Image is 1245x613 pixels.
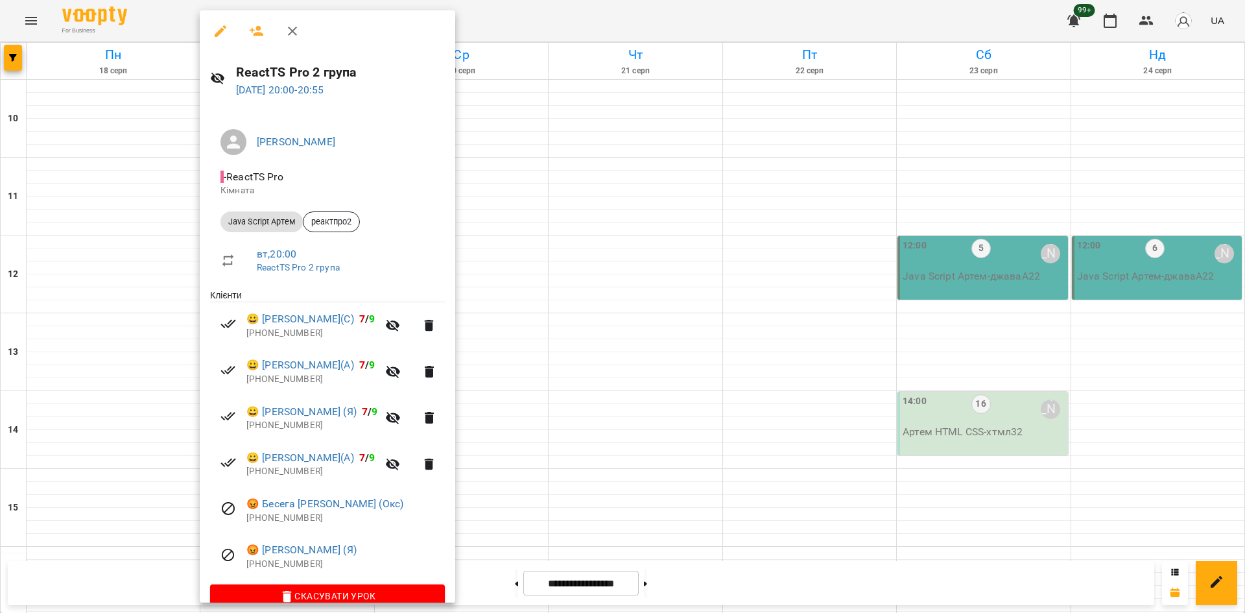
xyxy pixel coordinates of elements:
p: [PHONE_NUMBER] [246,327,377,340]
b: / [359,313,375,325]
a: 😀 [PERSON_NAME](А) [246,357,354,373]
a: [PERSON_NAME] [257,136,335,148]
b: / [359,451,375,464]
a: [DATE] 20:00-20:55 [236,84,324,96]
h6: ReactTS Pro 2 група [236,62,445,82]
div: реактпро2 [303,211,360,232]
a: 😡 [PERSON_NAME] (Я) [246,542,357,558]
svg: Візит сплачено [220,316,236,331]
a: 😀 [PERSON_NAME](А) [246,450,354,466]
b: / [359,359,375,371]
p: [PHONE_NUMBER] [246,558,445,571]
span: Java Script Артем [220,216,303,228]
span: реактпро2 [303,216,359,228]
svg: Візит сплачено [220,363,236,378]
span: 7 [359,451,365,464]
span: 9 [369,359,375,371]
span: 7 [362,405,368,418]
a: 😀 [PERSON_NAME] (Я) [246,404,357,420]
a: 😡 Бесега [PERSON_NAME] (Окс) [246,496,403,512]
a: ReactTS Pro 2 група [257,262,340,272]
a: 😀 [PERSON_NAME](С) [246,311,354,327]
p: [PHONE_NUMBER] [246,465,377,478]
svg: Візит скасовано [220,501,236,516]
span: 7 [359,313,365,325]
svg: Візит скасовано [220,547,236,563]
span: 9 [369,451,375,464]
p: [PHONE_NUMBER] [246,419,377,432]
p: [PHONE_NUMBER] [246,373,377,386]
svg: Візит сплачено [220,409,236,424]
svg: Візит сплачено [220,455,236,470]
span: Скасувати Урок [220,588,434,604]
span: - ReactTS Pro [220,171,286,183]
button: Скасувати Урок [210,584,445,608]
a: вт , 20:00 [257,248,296,260]
span: 7 [359,359,365,371]
span: 9 [372,405,377,418]
p: Кімната [220,184,434,197]
p: [PHONE_NUMBER] [246,512,445,525]
span: 9 [369,313,375,325]
ul: Клієнти [210,289,445,584]
b: / [362,405,377,418]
